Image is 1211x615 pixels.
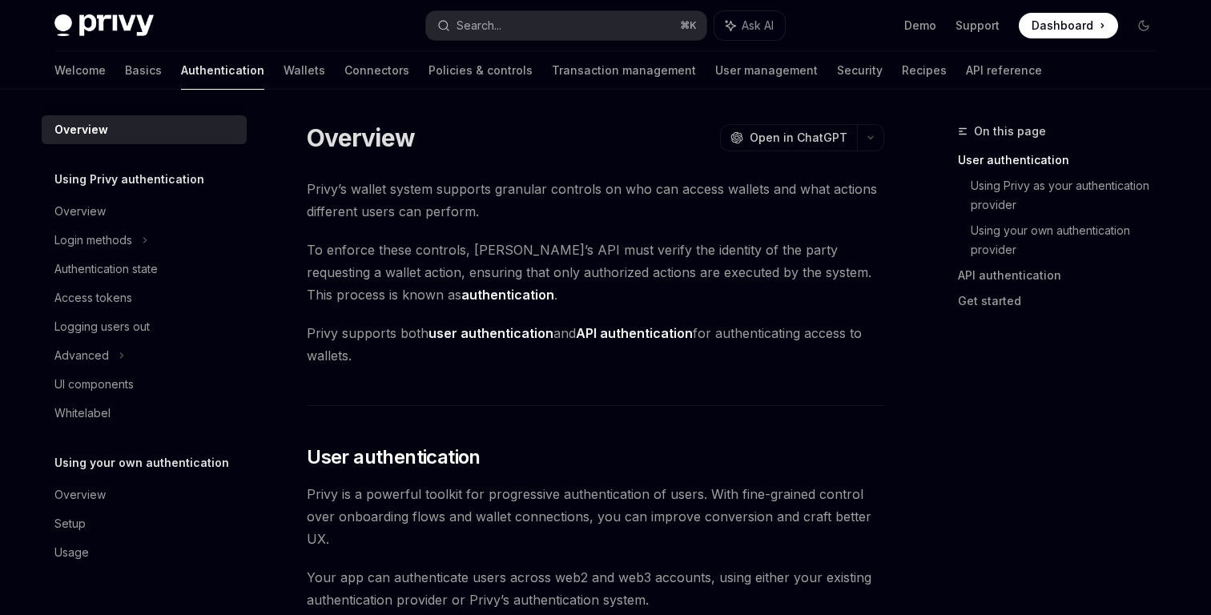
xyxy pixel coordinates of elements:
span: Privy’s wallet system supports granular controls on who can access wallets and what actions diffe... [307,178,884,223]
a: Transaction management [552,51,696,90]
a: Wallets [284,51,325,90]
button: Toggle dark mode [1131,13,1157,38]
a: Dashboard [1019,13,1118,38]
span: Privy is a powerful toolkit for progressive authentication of users. With fine-grained control ov... [307,483,884,550]
span: On this page [974,122,1046,141]
button: Ask AI [714,11,785,40]
a: API reference [966,51,1042,90]
a: Access tokens [42,283,247,312]
a: Policies & controls [428,51,533,90]
a: Demo [904,18,936,34]
a: Using your own authentication provider [971,218,1169,263]
a: Connectors [344,51,409,90]
a: Authentication [181,51,264,90]
h5: Using Privy authentication [54,170,204,189]
div: Login methods [54,231,132,250]
a: Usage [42,538,247,567]
div: Usage [54,543,89,562]
button: Open in ChatGPT [720,124,857,151]
a: Recipes [902,51,947,90]
a: Using Privy as your authentication provider [971,173,1169,218]
span: Ask AI [742,18,774,34]
a: Overview [42,197,247,226]
div: Overview [54,202,106,221]
a: Overview [42,115,247,144]
a: Support [956,18,1000,34]
div: Setup [54,514,86,533]
a: UI components [42,370,247,399]
span: Open in ChatGPT [750,130,847,146]
a: Whitelabel [42,399,247,428]
h5: Using your own authentication [54,453,229,472]
span: Dashboard [1032,18,1093,34]
img: dark logo [54,14,154,37]
span: Your app can authenticate users across web2 and web3 accounts, using either your existing authent... [307,566,884,611]
div: Advanced [54,346,109,365]
h1: Overview [307,123,415,152]
strong: API authentication [576,325,693,341]
div: Overview [54,485,106,504]
a: API authentication [958,263,1169,288]
strong: user authentication [428,325,553,341]
a: Overview [42,480,247,509]
span: Privy supports both and for authenticating access to wallets. [307,322,884,367]
strong: authentication [461,287,554,303]
a: Logging users out [42,312,247,341]
a: Setup [42,509,247,538]
button: Search...⌘K [426,11,706,40]
span: To enforce these controls, [PERSON_NAME]’s API must verify the identity of the party requesting a... [307,239,884,306]
div: Access tokens [54,288,132,307]
span: ⌘ K [680,19,697,32]
div: Whitelabel [54,404,111,423]
a: Authentication state [42,255,247,283]
a: Security [837,51,883,90]
a: Welcome [54,51,106,90]
div: Authentication state [54,259,158,279]
span: User authentication [307,444,481,470]
a: Get started [958,288,1169,314]
div: UI components [54,375,134,394]
a: Basics [125,51,162,90]
a: User management [715,51,818,90]
div: Search... [457,16,501,35]
div: Overview [54,120,108,139]
div: Logging users out [54,317,150,336]
a: User authentication [958,147,1169,173]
